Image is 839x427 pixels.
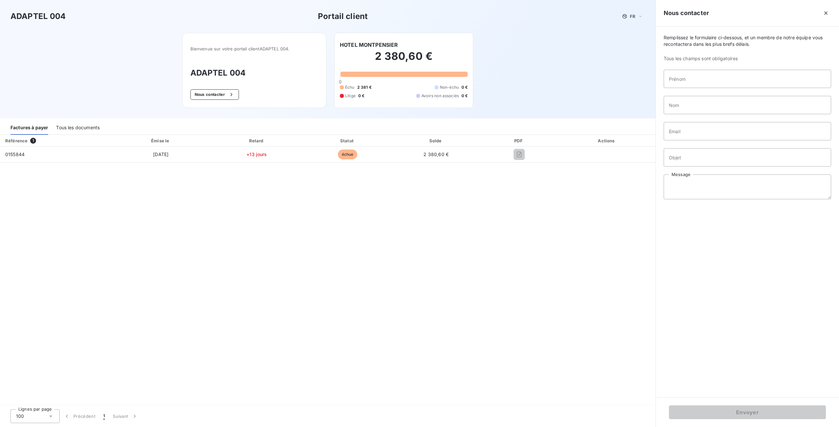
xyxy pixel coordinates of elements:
span: Échu [345,84,355,90]
span: 100 [16,413,24,419]
div: Factures à payer [10,121,48,135]
h3: Portail client [318,10,368,22]
input: placeholder [664,148,831,167]
span: 0 € [358,93,364,99]
div: Retard [212,137,301,144]
h6: HOTEL MONTPENSIER [340,41,398,49]
input: placeholder [664,70,831,88]
div: Solde [394,137,478,144]
h3: ADAPTEL 004 [10,10,66,22]
div: Tous les documents [56,121,100,135]
span: 0 [339,79,341,84]
button: Précédent [60,409,99,423]
button: Suivant [109,409,142,423]
span: +13 jours [246,151,267,157]
span: 2 380,60 € [423,151,449,157]
span: Avoirs non associés [421,93,459,99]
h5: Nous contacter [664,9,709,18]
input: placeholder [664,122,831,140]
div: Actions [560,137,654,144]
span: 0 € [461,84,468,90]
button: Nous contacter [190,89,239,100]
div: Émise le [112,137,209,144]
span: Tous les champs sont obligatoires [664,55,831,62]
span: 1 [103,413,105,419]
h2: 2 380,60 € [340,50,468,69]
span: 0 € [461,93,468,99]
div: Référence [5,138,28,143]
span: Bienvenue sur votre portail client ADAPTEL 004 . [190,46,318,51]
span: Remplissez le formulaire ci-dessous, et un membre de notre équipe vous recontactera dans les plus... [664,34,831,47]
h3: ADAPTEL 004 [190,67,318,79]
span: échue [338,150,358,159]
span: FR [630,14,635,19]
span: [DATE] [153,151,168,157]
span: 0155844 [5,151,25,157]
span: 2 381 € [357,84,372,90]
button: Envoyer [669,405,826,419]
span: Litige [345,93,356,99]
input: placeholder [664,96,831,114]
span: Non-échu [440,84,459,90]
div: Statut [304,137,391,144]
span: 1 [30,138,36,144]
button: 1 [99,409,109,423]
div: PDF [481,137,557,144]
